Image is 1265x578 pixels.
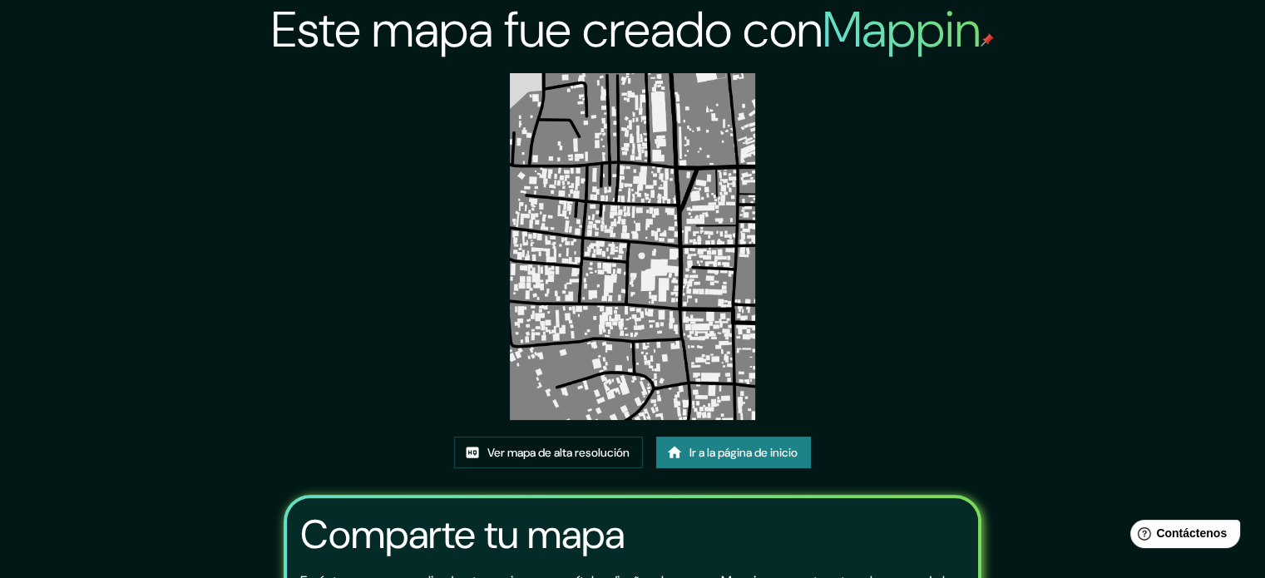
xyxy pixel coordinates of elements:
img: created-map [510,73,755,420]
font: Ir a la página de inicio [689,445,798,460]
iframe: Lanzador de widgets de ayuda [1117,513,1247,560]
a: Ver mapa de alta resolución [454,437,643,468]
font: Ver mapa de alta resolución [487,445,630,460]
img: pin de mapeo [981,33,994,47]
font: Comparte tu mapa [300,508,625,561]
a: Ir a la página de inicio [656,437,811,468]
